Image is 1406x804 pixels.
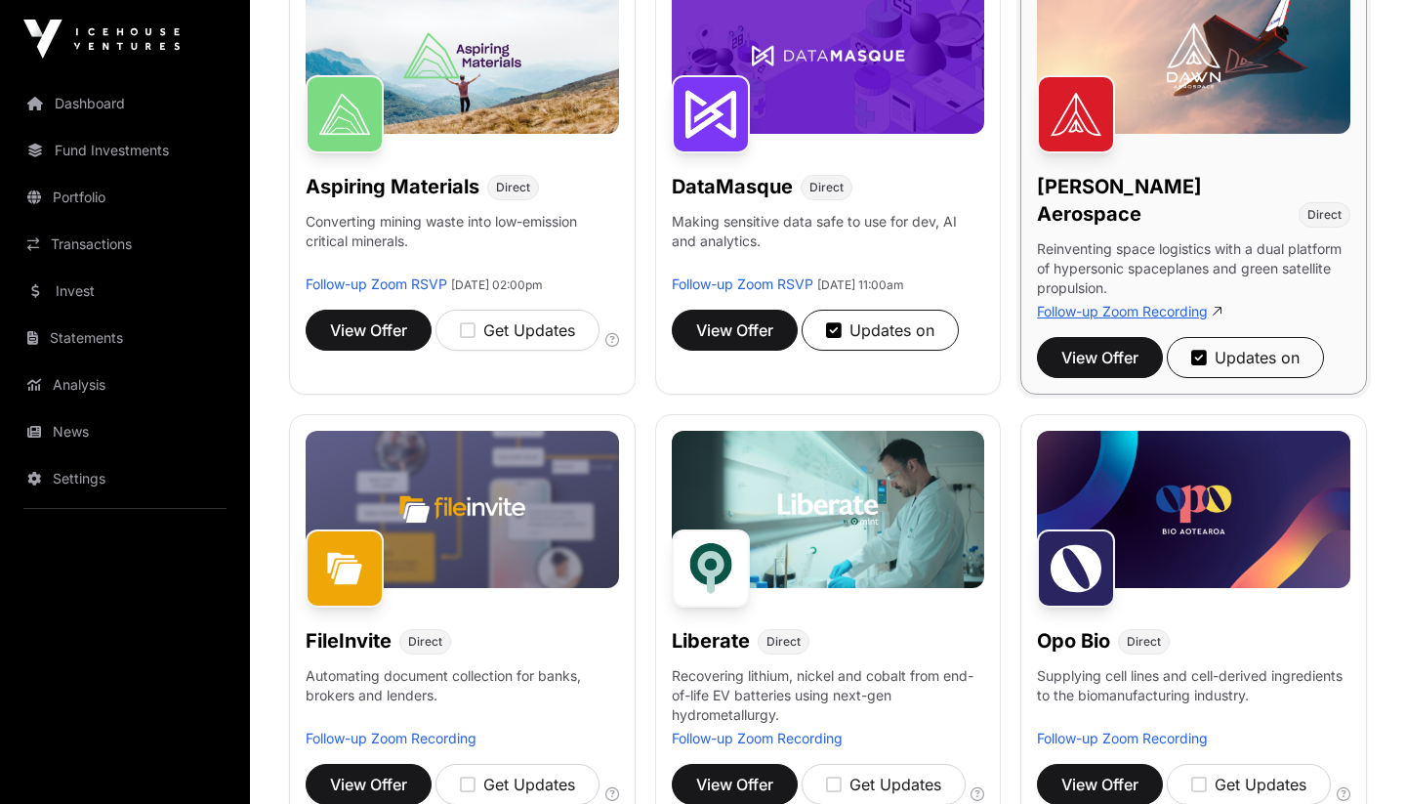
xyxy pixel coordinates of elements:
img: File-Invite-Banner.jpg [306,431,619,587]
a: Follow-up Zoom Recording [1037,303,1208,319]
iframe: Chat Widget [1308,710,1406,804]
div: Get Updates [460,773,575,796]
span: Direct [408,634,442,650]
p: Supplying cell lines and cell-derived ingredients to the biomanufacturing industry. [1037,666,1350,705]
p: Converting mining waste into low-emission critical minerals. [306,212,619,275]
img: DataMasque [672,75,750,153]
img: Opo-Bio-Banner.jpg [1037,431,1350,587]
span: View Offer [330,318,407,342]
h1: [PERSON_NAME] Aerospace [1037,173,1291,228]
a: Follow-up Zoom Recording [672,730,843,746]
a: Fund Investments [16,129,234,172]
a: Analysis [16,363,234,406]
a: Dashboard [16,82,234,125]
a: Statements [16,317,234,360]
span: View Offer [330,773,407,796]
span: Direct [1127,634,1161,650]
div: Get Updates [1191,773,1306,796]
a: Follow-up Zoom Recording [1037,730,1208,746]
a: Invest [16,270,234,313]
span: View Offer [1061,773,1138,796]
span: [DATE] 02:00pm [451,277,543,292]
span: [DATE] 11:00am [817,277,904,292]
img: Aspiring Materials [306,75,384,153]
button: Updates on [802,310,959,351]
a: Follow-up Zoom RSVP [672,275,813,292]
a: News [16,410,234,453]
button: Get Updates [435,310,600,351]
a: Settings [16,457,234,500]
div: Updates on [1191,346,1300,369]
h1: Opo Bio [1037,627,1110,655]
img: FileInvite [306,529,384,608]
span: Direct [809,180,844,195]
a: Transactions [16,223,234,266]
img: Opo Bio [1037,529,1115,608]
span: View Offer [696,318,773,342]
div: Get Updates [826,773,941,796]
span: View Offer [696,773,773,796]
img: Liberate-Banner.jpg [672,431,985,587]
p: Making sensitive data safe to use for dev, AI and analytics. [672,212,985,275]
span: Direct [496,180,530,195]
button: Updates on [1167,337,1324,378]
img: Liberate [672,529,750,608]
p: Automating document collection for banks, brokers and lenders. [306,666,619,729]
h1: Liberate [672,627,750,655]
div: Get Updates [460,318,575,342]
h1: FileInvite [306,627,392,655]
div: Updates on [826,318,934,342]
button: View Offer [1037,337,1163,378]
p: Recovering lithium, nickel and cobalt from end-of-life EV batteries using next-gen hydrometallurgy. [672,666,985,729]
a: Follow-up Zoom Recording [306,730,476,746]
a: Follow-up Zoom RSVP [306,275,447,292]
h1: Aspiring Materials [306,173,479,200]
span: Direct [766,634,801,650]
img: Icehouse Ventures Logo [23,20,180,59]
a: Portfolio [16,176,234,219]
button: View Offer [672,310,798,351]
span: View Offer [1061,346,1138,369]
img: Dawn Aerospace [1037,75,1115,153]
p: Reinventing space logistics with a dual platform of hypersonic spaceplanes and green satellite pr... [1037,239,1350,302]
button: View Offer [306,310,432,351]
span: Direct [1307,207,1342,223]
h1: DataMasque [672,173,793,200]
